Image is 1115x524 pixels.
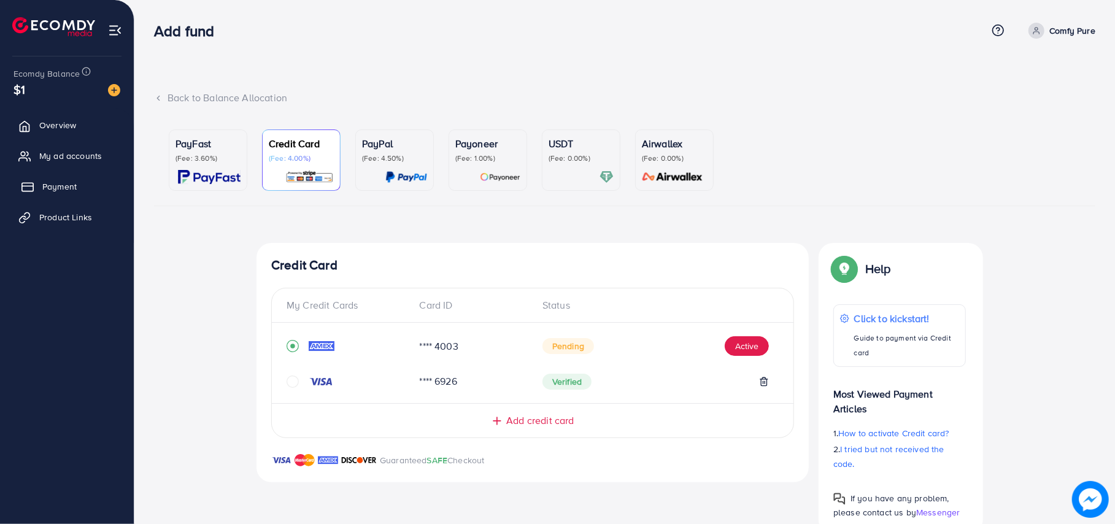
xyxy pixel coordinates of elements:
[14,80,25,98] span: $1
[833,443,944,470] span: I tried but not received the code.
[833,377,966,416] p: Most Viewed Payment Articles
[833,258,855,280] img: Popup guide
[42,180,77,193] span: Payment
[154,91,1095,105] div: Back to Balance Allocation
[176,136,241,151] p: PayFast
[287,376,299,388] svg: circle
[410,298,533,312] div: Card ID
[455,153,520,163] p: (Fee: 1.00%)
[480,170,520,184] img: card
[269,153,334,163] p: (Fee: 4.00%)
[642,153,707,163] p: (Fee: 0.00%)
[309,377,333,387] img: credit
[725,336,769,356] button: Active
[108,23,122,37] img: menu
[854,331,959,360] p: Guide to payment via Credit card
[9,205,125,229] a: Product Links
[39,150,102,162] span: My ad accounts
[549,153,614,163] p: (Fee: 0.00%)
[642,136,707,151] p: Airwallex
[309,341,334,351] img: credit
[9,113,125,137] a: Overview
[542,338,594,354] span: Pending
[549,136,614,151] p: USDT
[176,153,241,163] p: (Fee: 3.60%)
[1049,23,1095,38] p: Comfy Pure
[380,453,485,468] p: Guaranteed Checkout
[14,67,80,80] span: Ecomdy Balance
[271,258,794,273] h4: Credit Card
[838,427,949,439] span: How to activate Credit card?
[287,340,299,352] svg: record circle
[108,84,120,96] img: image
[287,298,410,312] div: My Credit Cards
[833,492,949,518] span: If you have any problem, please contact us by
[833,426,966,441] p: 1.
[833,442,966,471] p: 2.
[285,170,334,184] img: card
[9,144,125,168] a: My ad accounts
[362,136,427,151] p: PayPal
[600,170,614,184] img: card
[12,17,95,36] img: logo
[542,374,592,390] span: Verified
[916,506,960,518] span: Messenger
[865,261,891,276] p: Help
[9,174,125,199] a: Payment
[318,453,338,468] img: brand
[295,453,315,468] img: brand
[1072,481,1109,518] img: image
[833,493,846,505] img: Popup guide
[269,136,334,151] p: Credit Card
[455,136,520,151] p: Payoneer
[533,298,779,312] div: Status
[427,454,448,466] span: SAFE
[178,170,241,184] img: card
[1024,23,1095,39] a: Comfy Pure
[362,153,427,163] p: (Fee: 4.50%)
[271,453,291,468] img: brand
[39,211,92,223] span: Product Links
[385,170,427,184] img: card
[854,311,959,326] p: Click to kickstart!
[506,414,574,428] span: Add credit card
[154,22,224,40] h3: Add fund
[39,119,76,131] span: Overview
[638,170,707,184] img: card
[341,453,377,468] img: brand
